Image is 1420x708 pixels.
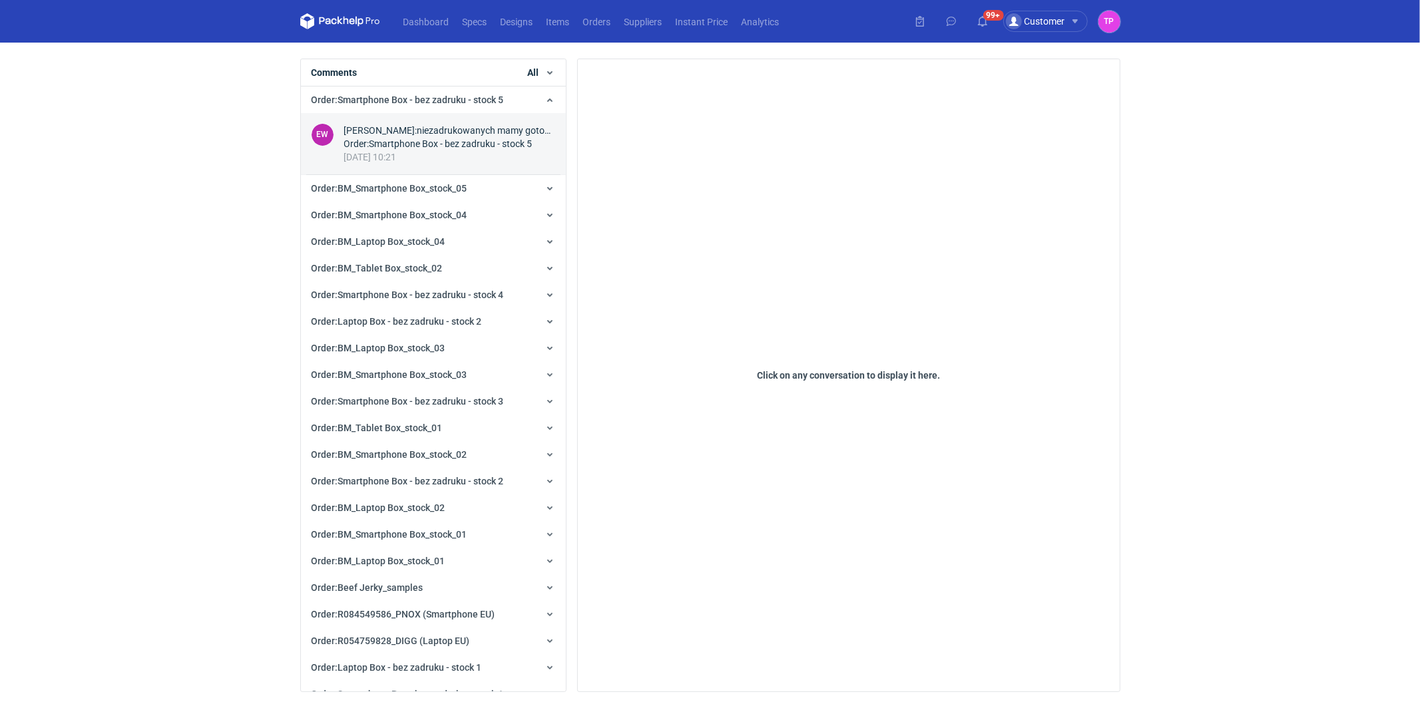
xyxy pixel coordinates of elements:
span: Order : BM_Smartphone Box_stock_03 [312,369,467,380]
button: Order:BM_Smartphone Box_stock_04 [301,202,566,228]
button: Order:BM_Laptop Box_stock_02 [301,494,566,521]
span: Order : Smartphone Box - bez zadruku - stock 3 [312,396,504,407]
button: Order:Smartphone Box - bez zadruku - stock 3 [301,388,566,415]
button: 99+ [972,11,993,32]
div: Customer [1006,13,1065,29]
figcaption: EW [312,124,334,146]
span: Order : Laptop Box - bez zadruku - stock 1 [312,662,482,673]
button: Order:Laptop Box - bez zadruku - stock 1 [301,654,566,681]
a: Specs [456,13,494,29]
button: Order:Smartphone Box - bez zadruku - stock 2 [301,468,566,494]
a: Designs [494,13,540,29]
a: Instant Price [669,13,735,29]
a: EW[PERSON_NAME]:niezadrukowanych mamy gotowych 19 600 sztuk. pozdrawiamOrder:Smartphone Box - bez... [301,113,566,175]
span: Order : BM_Laptop Box_stock_03 [312,343,445,353]
a: Suppliers [618,13,669,29]
a: Items [540,13,577,29]
button: Order:BM_Laptop Box_stock_01 [301,548,566,574]
button: Customer [1003,11,1098,32]
span: Order : BM_Smartphone Box_stock_04 [312,210,467,220]
button: Order:BM_Smartphone Box_stock_05 [301,175,566,202]
span: Order : Beef Jerky_samples [312,582,423,593]
span: Order : BM_Laptop Box_stock_01 [312,556,445,566]
div: Ewa Wiatroszak [312,124,334,146]
span: Order : R054759828_DIGG (Laptop EU) [312,635,470,646]
span: All [528,66,539,79]
span: Order : BM_Smartphone Box_stock_02 [312,449,467,460]
button: Order:R054759828_DIGG (Laptop EU) [301,627,566,654]
button: Order:Smartphone Box - bez zadruku - stock 1 [301,681,566,707]
h1: Comments [312,66,357,79]
button: Order:R084549586_PNOX (Smartphone EU) [301,601,566,627]
span: Order : Laptop Box - bez zadruku - stock 2 [312,316,482,327]
div: Tosia Płotek [1098,11,1120,33]
span: Order : Smartphone Box - bez zadruku - stock 5 [312,94,504,105]
button: Order:Smartphone Box - bez zadruku - stock 5 [301,87,566,113]
button: Order:Laptop Box - bez zadruku - stock 2 [301,308,566,335]
span: Order : BM_Tablet Box_stock_02 [312,263,443,273]
button: Order:BM_Laptop Box_stock_03 [301,335,566,361]
span: Order : BM_Laptop Box_stock_02 [312,502,445,513]
span: Order : BM_Smartphone Box_stock_01 [312,529,467,540]
button: Order:Smartphone Box - bez zadruku - stock 4 [301,281,566,308]
button: Order:BM_Smartphone Box_stock_03 [301,361,566,388]
div: [DATE] 10:21 [344,150,555,164]
span: Order : BM_Tablet Box_stock_01 [312,423,443,433]
button: Order:BM_Laptop Box_stock_04 [301,228,566,255]
span: Order : Smartphone Box - bez zadruku - stock 2 [312,476,504,486]
button: Order:BM_Tablet Box_stock_01 [301,415,566,441]
button: Order:BM_Tablet Box_stock_02 [301,255,566,281]
div: Click on any conversation to display it here. [578,59,1120,691]
span: Order : R084549586_PNOX (Smartphone EU) [312,609,495,619]
span: Order : Smartphone Box - bez zadruku - stock 1 [312,689,504,699]
div: Order : Smartphone Box - bez zadruku - stock 5 [344,137,555,150]
a: Orders [577,13,618,29]
button: Order:BM_Smartphone Box_stock_01 [301,521,566,548]
span: Order : BM_Laptop Box_stock_04 [312,236,445,247]
a: Dashboard [397,13,456,29]
button: Order:Beef Jerky_samples [301,574,566,601]
span: Order : Smartphone Box - bez zadruku - stock 4 [312,289,504,300]
div: [PERSON_NAME] : niezadrukowanych mamy gotowych 19 600 sztuk. pozdrawiam [344,124,555,137]
button: Order:BM_Smartphone Box_stock_02 [301,441,566,468]
a: Analytics [735,13,786,29]
button: All [528,66,555,79]
span: Order : BM_Smartphone Box_stock_05 [312,183,467,194]
svg: Packhelp Pro [300,13,380,29]
button: TP [1098,11,1120,33]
